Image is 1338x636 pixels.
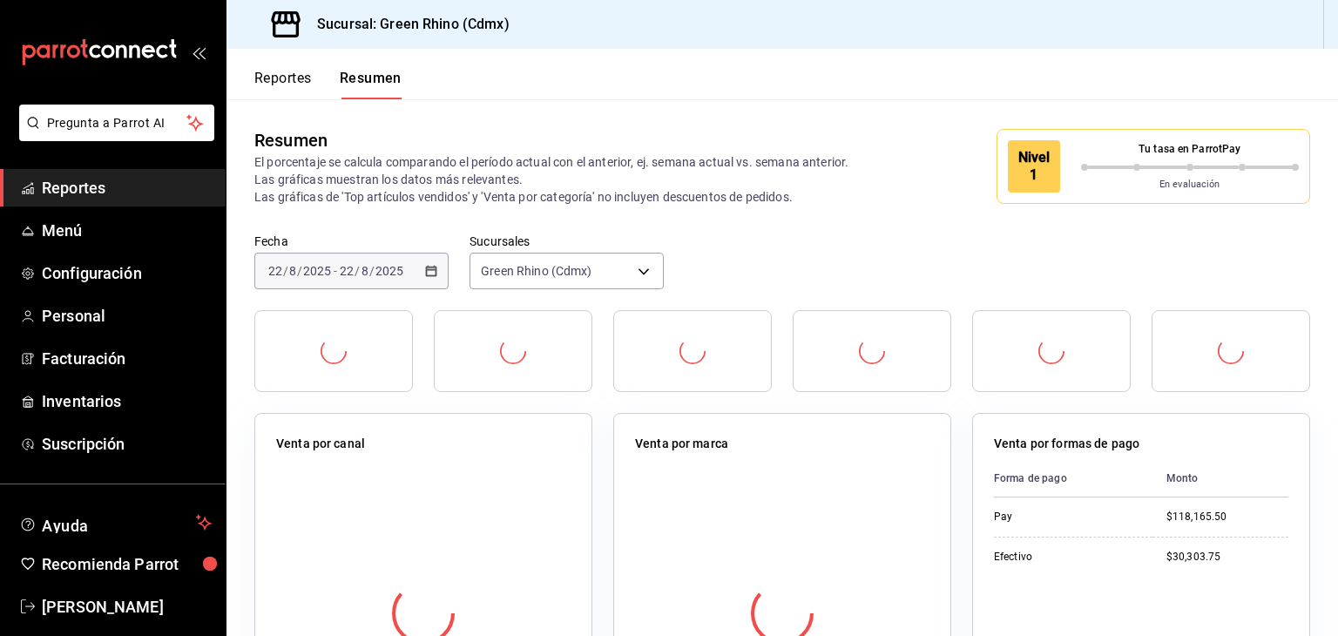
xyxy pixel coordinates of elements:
[994,550,1139,565] div: Efectivo
[42,595,212,619] span: [PERSON_NAME]
[355,264,360,278] span: /
[42,304,212,328] span: Personal
[47,114,187,132] span: Pregunta a Parrot AI
[254,70,402,99] div: navigation tabs
[42,176,212,200] span: Reportes
[1152,460,1288,497] th: Monto
[254,235,449,247] label: Fecha
[1081,141,1300,157] p: Tu tasa en ParrotPay
[19,105,214,141] button: Pregunta a Parrot AI
[339,264,355,278] input: --
[1008,140,1060,193] div: Nivel 1
[12,126,214,145] a: Pregunta a Parrot AI
[42,552,212,576] span: Recomienda Parrot
[340,70,402,99] button: Resumen
[369,264,375,278] span: /
[254,70,312,99] button: Reportes
[42,347,212,370] span: Facturación
[1081,178,1300,193] p: En evaluación
[276,435,365,453] p: Venta por canal
[42,432,212,456] span: Suscripción
[994,510,1139,524] div: Pay
[297,264,302,278] span: /
[375,264,404,278] input: ----
[470,235,664,247] label: Sucursales
[267,264,283,278] input: --
[42,512,189,533] span: Ayuda
[254,127,328,153] div: Resumen
[994,435,1139,453] p: Venta por formas de pago
[481,262,591,280] span: Green Rhino (Cdmx)
[283,264,288,278] span: /
[42,389,212,413] span: Inventarios
[635,435,728,453] p: Venta por marca
[1166,550,1288,565] div: $30,303.75
[42,261,212,285] span: Configuración
[302,264,332,278] input: ----
[42,219,212,242] span: Menú
[303,14,510,35] h3: Sucursal: Green Rhino (Cdmx)
[334,264,337,278] span: -
[288,264,297,278] input: --
[994,460,1152,497] th: Forma de pago
[1166,510,1288,524] div: $118,165.50
[361,264,369,278] input: --
[192,45,206,59] button: open_drawer_menu
[254,153,870,206] p: El porcentaje se calcula comparando el período actual con el anterior, ej. semana actual vs. sema...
